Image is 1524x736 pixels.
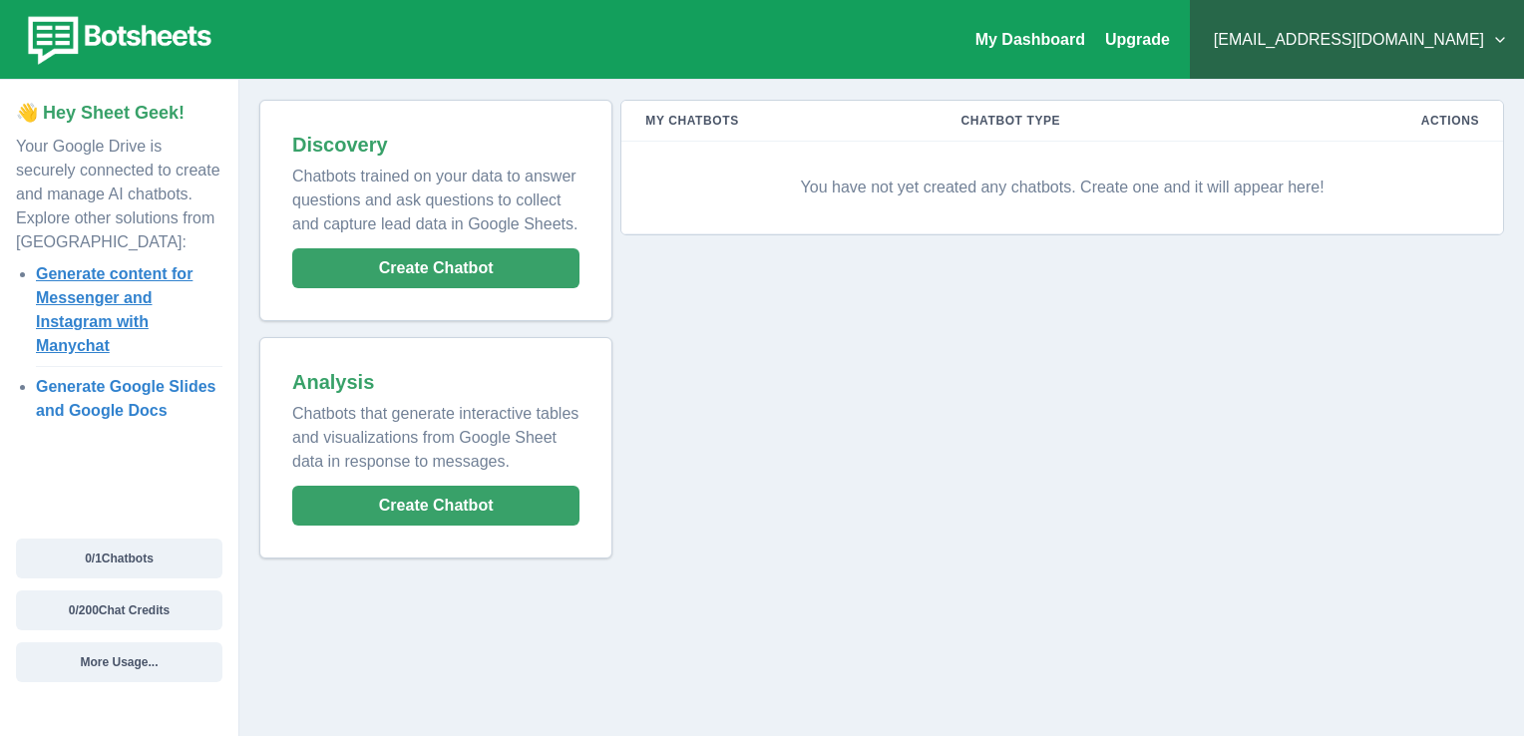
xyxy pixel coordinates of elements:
[36,378,216,419] a: Generate Google Slides and Google Docs
[1267,101,1503,142] th: Actions
[1206,20,1508,60] button: [EMAIL_ADDRESS][DOMAIN_NAME]
[16,539,222,578] button: 0/1Chatbots
[16,642,222,682] button: More Usage...
[16,100,222,127] p: 👋 Hey Sheet Geek!
[292,486,579,526] button: Create Chatbot
[621,101,937,142] th: My Chatbots
[645,158,1479,217] p: You have not yet created any chatbots. Create one and it will appear here!
[292,157,579,236] p: Chatbots trained on your data to answer questions and ask questions to collect and capture lead d...
[292,370,579,394] h2: Analysis
[292,133,579,157] h2: Discovery
[16,590,222,630] button: 0/200Chat Credits
[938,101,1267,142] th: Chatbot Type
[16,127,222,254] p: Your Google Drive is securely connected to create and manage AI chatbots. Explore other solutions...
[36,265,192,354] a: Generate content for Messenger and Instagram with Manychat
[292,394,579,474] p: Chatbots that generate interactive tables and visualizations from Google Sheet data in response t...
[1105,31,1170,48] a: Upgrade
[292,248,579,288] button: Create Chatbot
[975,31,1085,48] a: My Dashboard
[16,12,217,68] img: botsheets-logo.png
